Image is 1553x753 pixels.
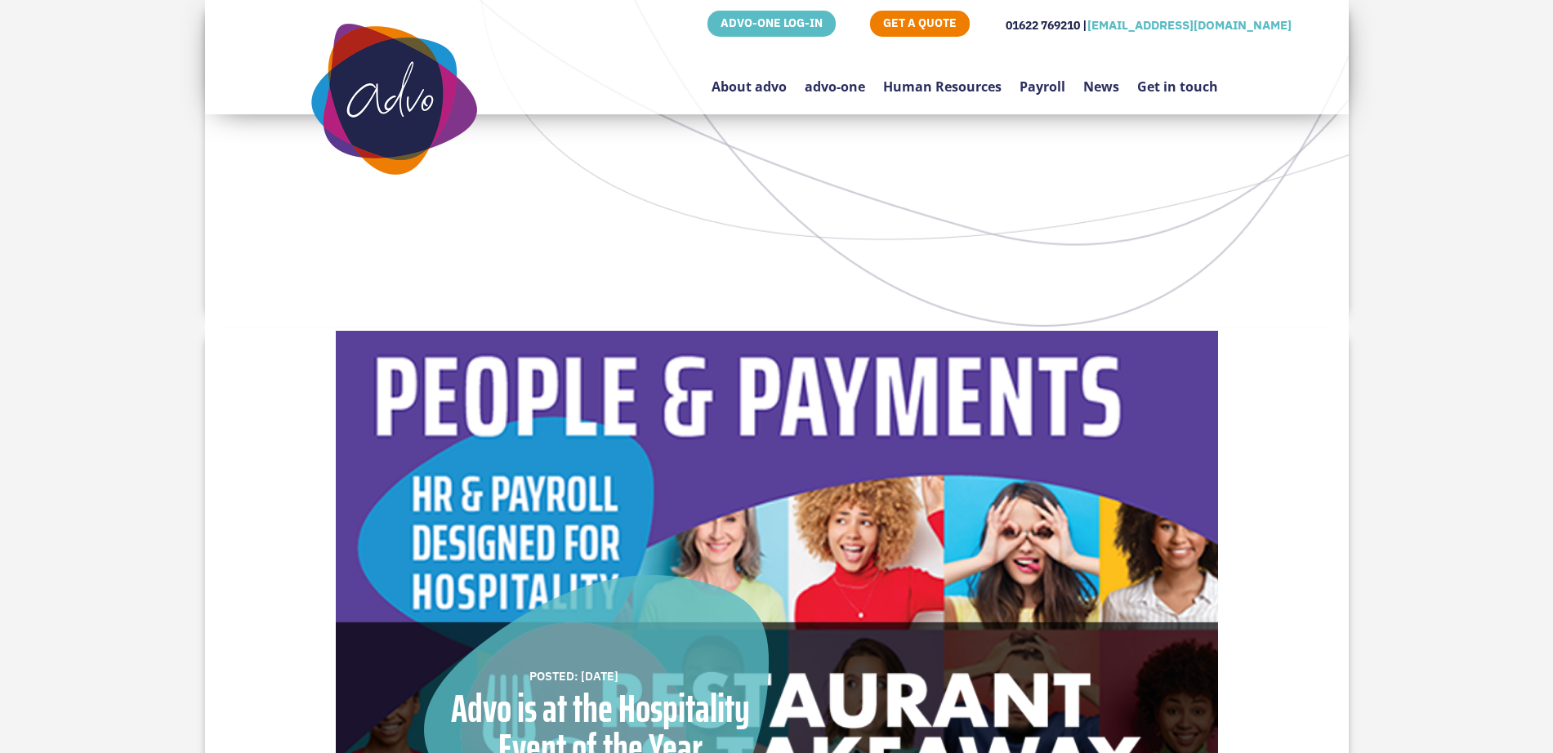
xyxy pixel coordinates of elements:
[1087,17,1292,33] a: [EMAIL_ADDRESS][DOMAIN_NAME]
[712,40,787,118] a: About advo
[870,11,970,37] a: GET A QUOTE
[1020,40,1065,118] a: Payroll
[805,40,865,118] a: advo-one
[883,40,1002,118] a: Human Resources
[1137,40,1218,118] a: Get in touch
[1083,40,1119,118] a: News
[707,11,836,37] a: ADVO-ONE LOG-IN
[529,667,750,685] div: POSTED: [DATE]
[1006,18,1087,33] span: 01622 769210 |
